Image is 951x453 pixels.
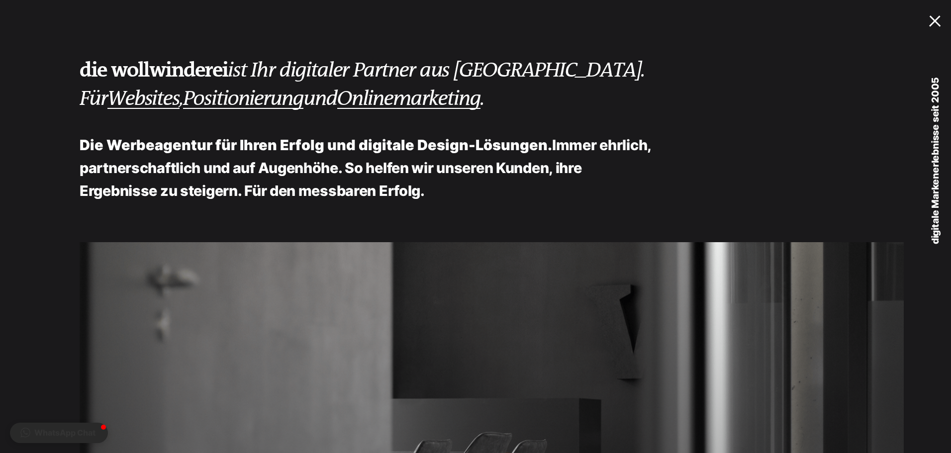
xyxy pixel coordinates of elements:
a: Onlinemarketing [337,87,480,111]
em: ist Ihr digitaler Partner aus [GEOGRAPHIC_DATA]. Für , und . [80,59,645,110]
a: Websites [107,87,180,111]
strong: die wollwinderei [80,58,228,82]
a: Positionierung [183,87,303,111]
strong: Die Werbeagentur für Ihren Erfolg und digitale Design-Lösungen. [80,136,552,154]
button: WhatsApp Chat [10,423,108,443]
p: Immer ehrlich, partnerschaftlich und auf Augenhöhe. So helfen wir unseren Kunden, ihre Ergebnisse... [80,134,662,202]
